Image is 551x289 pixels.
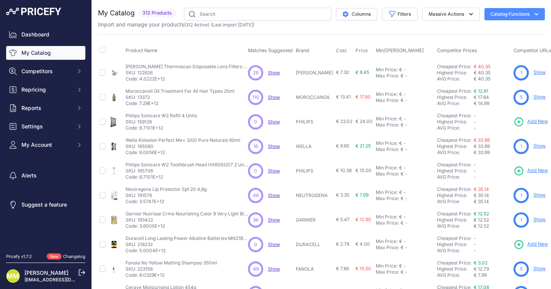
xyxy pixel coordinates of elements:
[474,260,487,266] a: € 3.02
[474,119,476,125] span: -
[126,241,248,248] p: SKU: 218232
[126,211,248,217] p: Garnier Nutrisse Crme Nourishing Color 9 Very Light Blonde
[437,199,474,205] div: AVG Price:
[296,70,333,76] p: [PERSON_NAME]
[402,263,406,269] div: -
[47,253,62,260] span: New
[254,241,257,248] span: 0
[376,140,398,146] div: Min Price:
[402,140,406,146] div: -
[126,149,240,156] p: Code: 8.0056E+12
[268,143,280,149] span: Show
[268,266,280,272] a: Show
[404,220,408,226] div: -
[376,97,399,103] div: Max Price:
[437,223,474,229] div: AVG Price:
[437,235,471,241] a: Cheapest Price:
[253,266,259,273] span: 49
[355,241,370,247] span: € 4.00
[474,137,490,143] a: € 33.99
[437,174,474,180] div: AVG Price:
[336,48,347,54] span: Cost
[254,118,257,125] span: 0
[376,73,399,79] div: Max Price:
[6,28,85,41] a: Dashboard
[355,118,373,124] span: € 24.00
[376,116,398,122] div: Min Price:
[6,138,85,152] button: My Account
[437,70,474,76] div: Highest Price:
[402,116,406,122] div: -
[268,119,280,125] a: Show
[138,9,176,18] span: 312 Products
[296,94,333,100] p: MOROCCANOIL
[437,192,474,199] div: Highest Price:
[24,269,68,276] a: [PERSON_NAME]
[401,195,404,202] div: €
[533,143,546,149] a: Show
[437,125,474,131] div: AVG Price:
[474,223,510,229] div: € 12.52
[402,189,406,195] div: -
[336,266,349,271] span: € 7.86
[355,48,370,54] button: Price
[184,22,209,28] span: ( )
[248,48,293,53] span: Matches Suggested
[336,217,350,222] span: € 5.47
[437,260,471,266] a: Cheapest Price:
[437,266,474,272] div: Highest Price:
[296,241,333,248] p: DURACELL
[533,266,546,271] a: Show
[474,143,490,149] span: € 33.99
[514,239,548,250] a: Add New
[533,192,546,198] a: Show
[404,171,408,177] div: -
[474,241,476,247] span: -
[268,217,280,223] a: Show
[474,125,476,131] span: -
[399,140,402,146] div: €
[296,168,333,174] p: PHILIPS
[336,69,349,75] span: € 7.30
[336,94,351,100] span: € 13.41
[336,192,349,198] span: € 3.35
[527,167,548,174] span: Add New
[126,119,197,125] p: SKU: 159126
[376,189,398,195] div: Min Price:
[401,171,404,177] div: €
[376,238,398,245] div: Min Price:
[474,266,489,272] span: € 12.79
[21,123,72,130] span: Settings
[474,76,510,82] div: € 40.35
[399,189,402,195] div: €
[355,167,372,173] span: € 15.00
[126,162,248,168] p: Philips Sonicare W2 Toothbrush Head HX6062/07 2 Units
[355,94,371,100] span: € 17.60
[186,22,208,28] a: 312 Active
[437,168,474,174] div: Highest Price:
[6,46,85,60] a: My Catalog
[6,64,85,78] button: Competitors
[126,266,217,272] p: SKU: 223158
[376,146,399,153] div: Max Price:
[268,94,280,100] span: Show
[126,94,235,100] p: SKU: 13372
[253,217,258,223] span: 36
[21,86,72,94] span: Repricing
[6,28,85,244] nav: Sidebar
[268,192,280,198] span: Show
[252,94,259,101] span: 110
[126,88,235,94] p: Moroccanoil Oil Treatment For All Hair Types 25ml
[296,217,333,223] p: GARNIER
[533,94,546,100] a: Show
[401,146,404,153] div: €
[98,8,135,18] h2: My Catalog
[126,143,240,149] p: SKU: 165080
[437,48,477,53] span: Competitor Prices
[402,238,406,245] div: -
[336,118,352,124] span: € 23.02
[6,198,85,212] a: Suggest a feature
[6,120,85,133] button: Settings
[336,167,352,173] span: € 10.38
[474,199,510,205] div: € 35.14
